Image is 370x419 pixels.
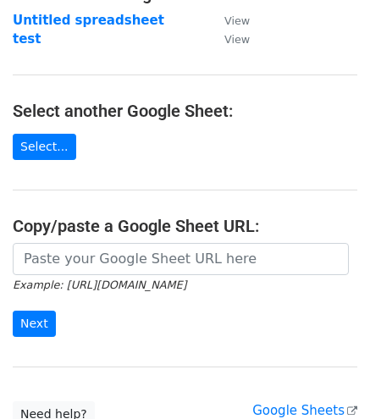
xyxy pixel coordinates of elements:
a: Select... [13,134,76,160]
small: View [224,14,250,27]
small: Example: [URL][DOMAIN_NAME] [13,278,186,291]
a: View [207,13,250,28]
h4: Copy/paste a Google Sheet URL: [13,216,357,236]
a: Untitled spreadsheet [13,13,164,28]
small: View [224,33,250,46]
input: Next [13,311,56,337]
h4: Select another Google Sheet: [13,101,357,121]
a: Google Sheets [252,403,357,418]
iframe: Chat Widget [285,338,370,419]
input: Paste your Google Sheet URL here [13,243,349,275]
a: test [13,31,41,47]
a: View [207,31,250,47]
